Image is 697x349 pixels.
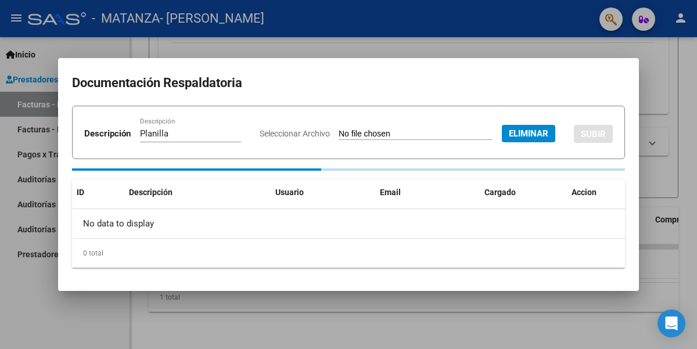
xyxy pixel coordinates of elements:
div: No data to display [72,209,625,238]
button: Eliminar [502,125,555,142]
datatable-header-cell: ID [72,180,124,205]
datatable-header-cell: Usuario [271,180,375,205]
span: Email [380,188,401,197]
span: ID [77,188,84,197]
span: Usuario [275,188,304,197]
span: Seleccionar Archivo [260,129,330,138]
span: Descripción [129,188,173,197]
datatable-header-cell: Accion [567,180,625,205]
button: SUBIR [574,125,613,143]
datatable-header-cell: Cargado [480,180,567,205]
div: 0 total [72,239,625,268]
span: SUBIR [581,129,606,139]
div: Open Intercom Messenger [658,310,685,337]
p: Descripción [84,127,131,141]
span: Accion [572,188,597,197]
span: Cargado [484,188,516,197]
datatable-header-cell: Email [375,180,480,205]
span: Eliminar [509,128,548,139]
h2: Documentación Respaldatoria [72,72,625,94]
datatable-header-cell: Descripción [124,180,271,205]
